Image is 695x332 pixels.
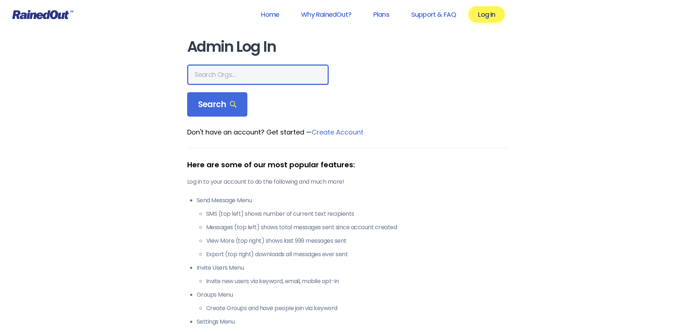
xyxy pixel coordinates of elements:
a: Home [251,6,289,23]
li: Invite new users via keyword, email, mobile opt-in [206,277,508,286]
li: Create Groups and have people join via keyword [206,304,508,313]
li: View More (top right) shows last 999 messages sent [206,237,508,245]
p: Log in to your account to do the following and much more! [187,177,508,186]
div: Search [187,92,248,117]
h1: Admin Log In [187,39,508,55]
a: Why RainedOut? [291,6,361,23]
li: SMS (top left) shows number of current text recipients [206,210,508,218]
div: Here are some of our most popular features: [187,159,508,170]
li: Messages (top left) shows total messages sent since account created [206,223,508,232]
a: Create Account [312,128,363,137]
a: Log In [468,6,505,23]
li: Groups Menu [197,290,508,313]
span: Search [198,99,237,110]
a: Support & FAQ [402,6,466,23]
li: Invite Users Menu [197,263,508,286]
li: Send Message Menu [197,196,508,259]
input: Search Orgs… [187,65,329,85]
a: Plans [364,6,399,23]
li: Export (top right) downloads all messages ever sent [206,250,508,259]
